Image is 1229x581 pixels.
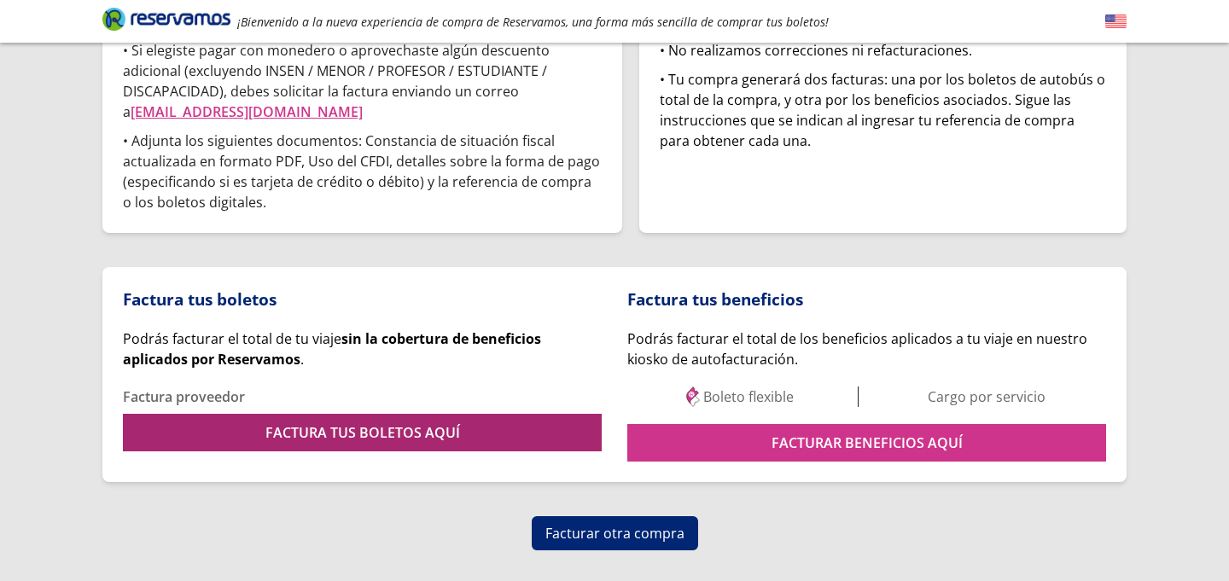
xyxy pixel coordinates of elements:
p: • Adjunta los siguientes documentos: Constancia de situación fiscal actualizada en formato PDF, U... [123,131,602,212]
span: Podrás facturar el total de tu viaje [123,329,541,369]
a: FACTURAR BENEFICIOS AQUÍ [627,424,1106,462]
p: • Si elegiste pagar con monedero o aprovechaste algún descuento adicional (excluyendo INSEN / MEN... [123,40,602,122]
div: . [123,328,602,369]
div: • Tu compra generará dos facturas: una por los boletos de autobús o total de la compra, y otra po... [660,69,1106,151]
p: Factura proveedor [123,386,602,407]
i: Brand Logo [102,6,230,32]
a: [EMAIL_ADDRESS][DOMAIN_NAME] [131,102,363,121]
p: Podrás facturar el total de los beneficios aplicados a tu viaje en nuestro kiosko de autofacturac... [627,328,1106,369]
button: Facturar otra compra [532,516,698,550]
a: FACTURA TUS BOLETOS AQUÍ [123,414,602,451]
button: English [1105,11,1127,32]
p: Factura tus boletos [123,288,602,312]
a: Brand Logo [102,6,230,37]
em: ¡Bienvenido a la nueva experiencia de compra de Reservamos, una forma más sencilla de comprar tus... [237,14,829,30]
p: Factura tus beneficios [627,288,1106,312]
p: Boleto flexible [703,386,794,407]
p: Cargo por servicio [928,386,1046,407]
div: • No realizamos correcciones ni refacturaciones. [660,40,1106,61]
img: Max service level [683,386,703,407]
